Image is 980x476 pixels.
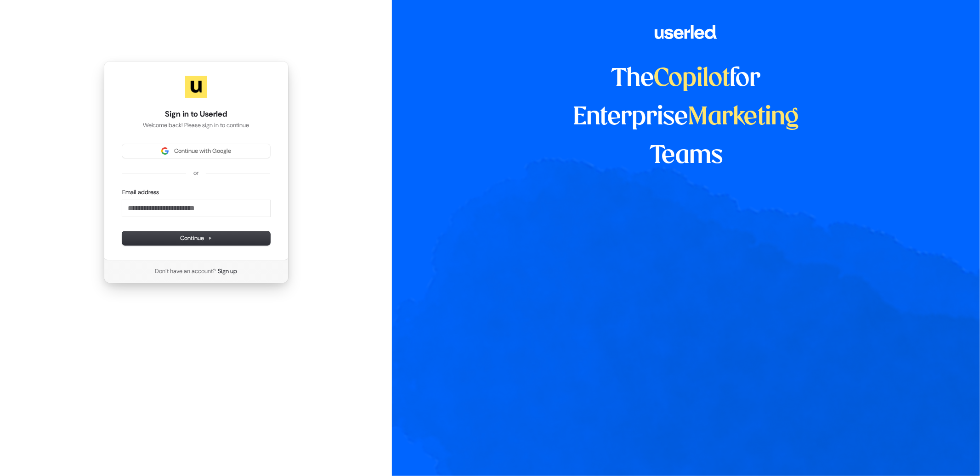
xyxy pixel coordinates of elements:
img: Sign in with Google [161,147,169,155]
p: or [193,169,198,177]
span: Marketing [688,106,799,129]
span: Continue with Google [174,147,231,155]
a: Sign up [218,267,237,275]
h1: The for Enterprise Teams [543,60,830,175]
h1: Sign in to Userled [122,109,270,120]
p: Welcome back! Please sign in to continue [122,121,270,129]
span: Continue [180,234,212,242]
span: Don’t have an account? [155,267,216,275]
img: Userled [185,76,207,98]
label: Email address [122,188,159,196]
button: Sign in with GoogleContinue with Google [122,144,270,158]
span: Copilot [654,67,730,91]
button: Continue [122,231,270,245]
